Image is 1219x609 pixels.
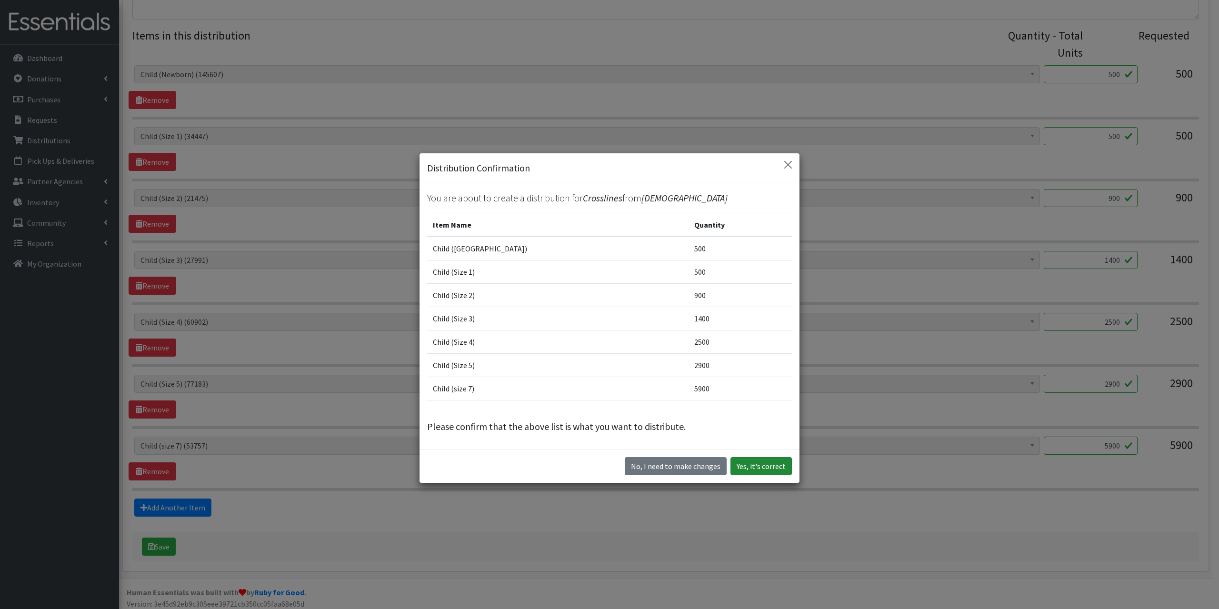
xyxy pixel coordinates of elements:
p: You are about to create a distribution for from [427,191,792,205]
td: Child (Size 2) [427,283,689,307]
th: Quantity [689,213,792,237]
td: Child (Size 4) [427,330,689,353]
td: Child (Size 1) [427,260,689,283]
td: 1400 [689,307,792,330]
h5: Distribution Confirmation [427,161,530,175]
td: Child (size 7) [427,377,689,400]
td: Child ([GEOGRAPHIC_DATA]) [427,237,689,260]
td: Child (Size 5) [427,353,689,377]
button: Yes, it's correct [730,457,792,475]
td: 500 [689,237,792,260]
span: [DEMOGRAPHIC_DATA] [641,192,728,204]
button: No I need to make changes [625,457,727,475]
th: Item Name [427,213,689,237]
td: 2900 [689,353,792,377]
td: Child (Size 3) [427,307,689,330]
td: 5900 [689,377,792,400]
td: 900 [689,283,792,307]
td: 2500 [689,330,792,353]
button: Close [780,157,796,172]
td: 500 [689,260,792,283]
span: Crosslines [583,192,622,204]
p: Please confirm that the above list is what you want to distribute. [427,419,792,434]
